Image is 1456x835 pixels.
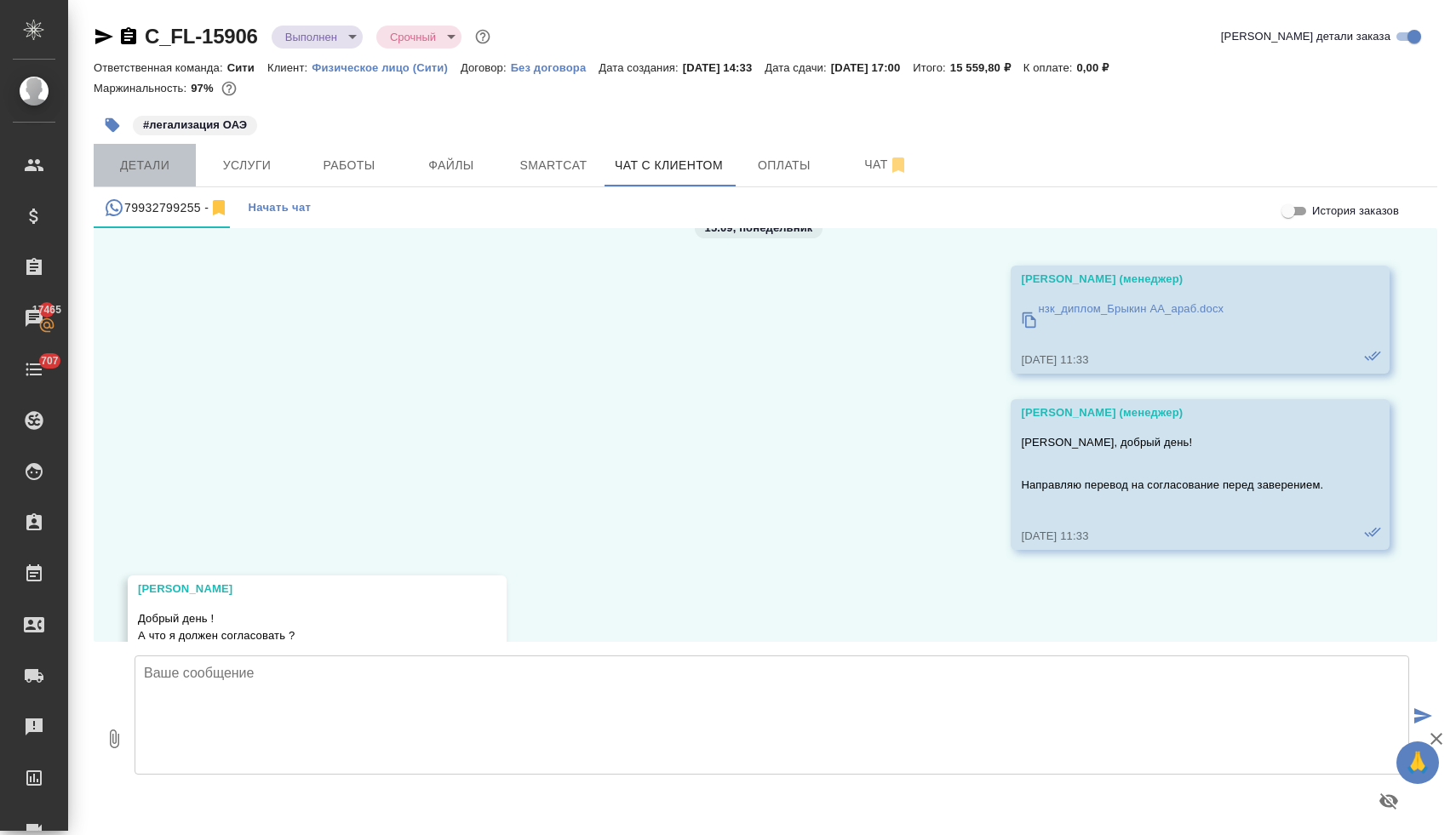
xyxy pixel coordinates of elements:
[683,61,765,74] p: [DATE] 14:33
[248,198,311,218] span: Начать чат
[376,26,461,49] div: Выполнен
[472,26,494,48] button: Доп статусы указывают на важность/срочность заказа
[138,580,447,598] div: [PERSON_NAME]
[913,61,949,74] p: Итого:
[1021,528,1330,545] div: [DATE] 11:33
[143,117,247,134] p: #легализация ОАЭ
[131,117,259,131] span: легализация ОАЭ
[1221,28,1390,45] span: [PERSON_NAME] детали заказа
[950,61,1023,74] p: 15 559,80 ₽
[218,77,240,100] button: 347.36 RUB;
[138,610,447,661] p: Добрый день ! А что я должен согласовать ? Я арабский язык не знаю
[206,155,288,176] span: Услуги
[145,25,258,48] a: C_FL-15906
[1368,781,1409,821] button: Предпросмотр
[4,348,64,391] a: 707
[118,26,139,47] button: Скопировать ссылку
[94,61,227,74] p: Ответственная команда:
[511,60,599,74] a: Без договора
[765,61,830,74] p: Дата сдачи:
[22,301,72,318] span: 17465
[1038,300,1224,317] p: нзк_диплом_Брыкин АА_араб.docx
[31,352,69,369] span: 707
[831,61,914,74] p: [DATE] 17:00
[1021,434,1330,451] p: [PERSON_NAME], добрый день!
[94,26,114,47] button: Скопировать ссылку для ЯМессенджера
[888,155,909,175] svg: Отписаться
[4,297,64,340] a: 17465
[1021,296,1330,343] a: нзк_диплом_Брыкин АА_араб.docx
[1396,741,1439,784] button: 🙏
[94,187,1437,228] div: simple tabs example
[280,30,342,44] button: Выполнен
[272,26,363,49] div: Выполнен
[410,155,492,176] span: Файлы
[513,155,594,176] span: Smartcat
[312,61,461,74] p: Физическое лицо (Сити)
[239,187,319,228] button: Начать чат
[599,61,682,74] p: Дата создания:
[615,155,723,176] span: Чат с клиентом
[1077,61,1122,74] p: 0,00 ₽
[385,30,441,44] button: Срочный
[104,197,229,219] div: 79932799255 (Александр) - (undefined)
[1021,352,1330,369] div: [DATE] 11:33
[1403,745,1432,781] span: 🙏
[1021,271,1330,288] div: [PERSON_NAME] (менеджер)
[461,61,511,74] p: Договор:
[511,61,599,74] p: Без договора
[705,220,813,237] p: 15.09, понедельник
[1312,203,1399,220] span: История заказов
[191,82,217,94] p: 97%
[267,61,312,74] p: Клиент:
[1023,61,1077,74] p: К оплате:
[1021,404,1330,421] div: [PERSON_NAME] (менеджер)
[94,106,131,144] button: Добавить тэг
[308,155,390,176] span: Работы
[104,155,186,176] span: Детали
[94,82,191,94] p: Маржинальность:
[227,61,267,74] p: Сити
[312,60,461,74] a: Физическое лицо (Сити)
[1021,477,1330,494] p: Направляю перевод на согласование перед заверением.
[846,154,927,175] span: Чат
[743,155,825,176] span: Оплаты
